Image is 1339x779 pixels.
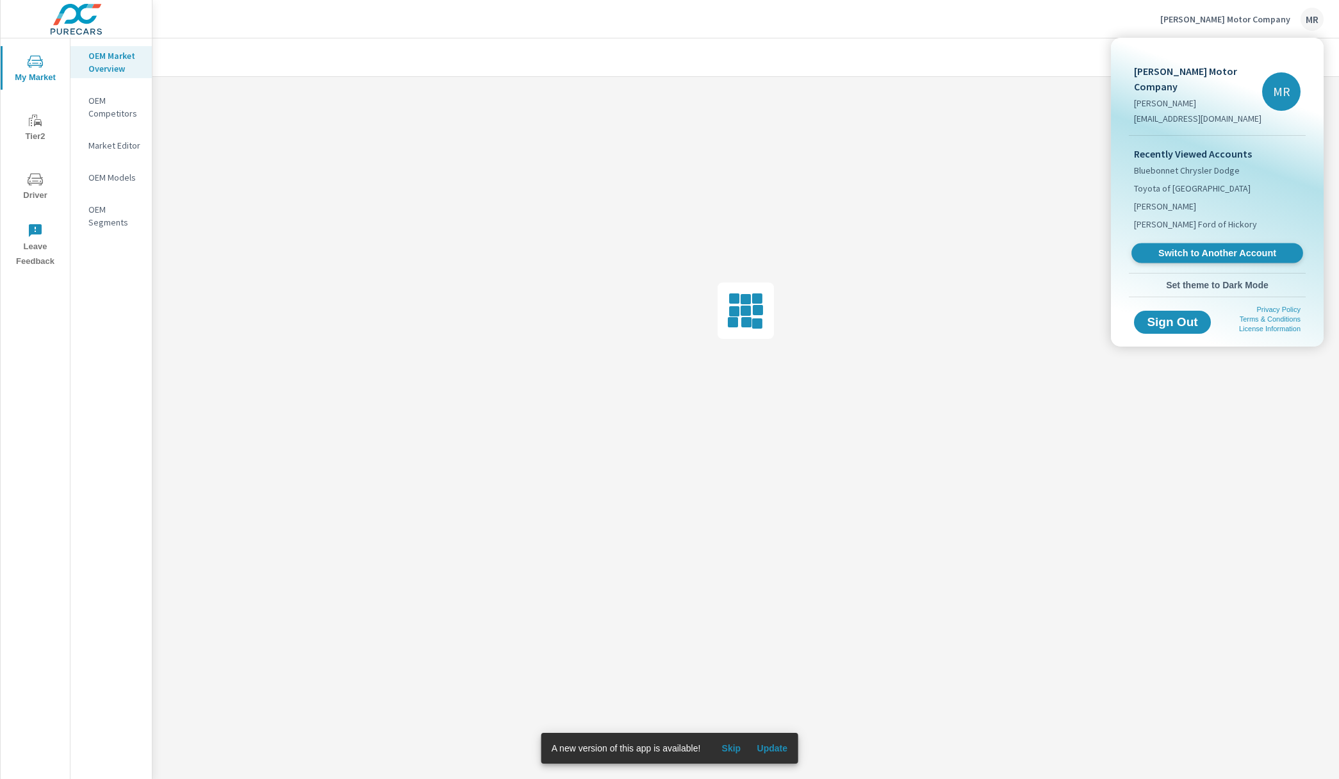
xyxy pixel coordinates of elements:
[1134,311,1211,334] button: Sign Out
[1134,182,1251,195] span: Toyota of [GEOGRAPHIC_DATA]
[1134,112,1262,125] p: [EMAIL_ADDRESS][DOMAIN_NAME]
[1257,306,1301,313] a: Privacy Policy
[1134,146,1301,161] p: Recently Viewed Accounts
[1239,325,1301,332] a: License Information
[1134,164,1240,177] span: Bluebonnet Chrysler Dodge
[1138,247,1295,259] span: Switch to Another Account
[1262,72,1301,111] div: MR
[1129,274,1306,297] button: Set theme to Dark Mode
[1134,63,1262,94] p: [PERSON_NAME] Motor Company
[1240,315,1301,323] a: Terms & Conditions
[1134,218,1257,231] span: [PERSON_NAME] Ford of Hickory
[1134,279,1301,291] span: Set theme to Dark Mode
[1134,200,1196,213] span: [PERSON_NAME]
[1134,97,1262,110] p: [PERSON_NAME]
[1144,316,1201,328] span: Sign Out
[1131,243,1303,263] a: Switch to Another Account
